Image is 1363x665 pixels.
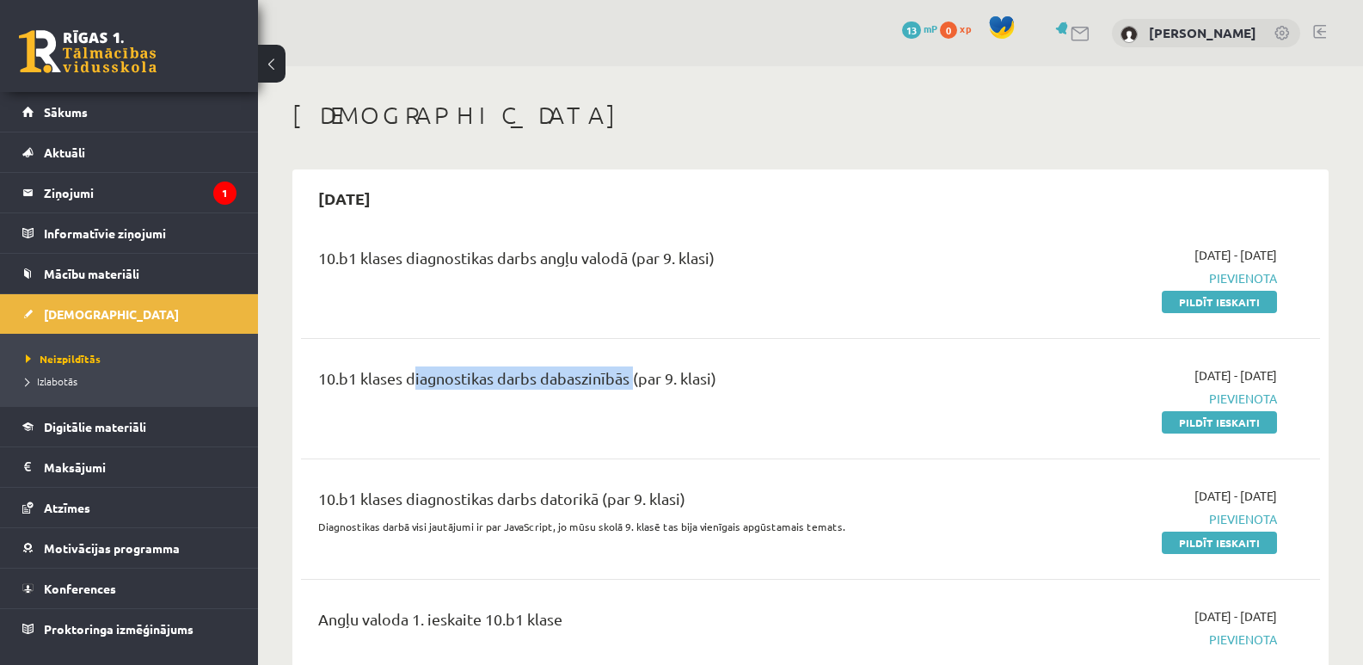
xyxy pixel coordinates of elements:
a: Maksājumi [22,447,236,487]
span: Neizpildītās [26,352,101,366]
p: Diagnostikas darbā visi jautājumi ir par JavaScript, jo mūsu skolā 9. klasē tas bija vienīgais ap... [318,519,949,534]
a: Motivācijas programma [22,528,236,568]
a: Aktuāli [22,132,236,172]
legend: Informatīvie ziņojumi [44,213,236,253]
div: 10.b1 klases diagnostikas darbs angļu valodā (par 9. klasi) [318,246,949,278]
span: 13 [902,22,921,39]
div: Angļu valoda 1. ieskaite 10.b1 klase [318,607,949,639]
span: mP [924,22,937,35]
a: 13 mP [902,22,937,35]
a: Izlabotās [26,373,241,389]
span: Pievienota [974,269,1277,287]
span: Proktoringa izmēģinājums [44,621,193,637]
a: Sākums [22,92,236,132]
h1: [DEMOGRAPHIC_DATA] [292,101,1329,130]
span: Pievienota [974,510,1277,528]
span: [DATE] - [DATE] [1194,246,1277,264]
a: Neizpildītās [26,351,241,366]
h2: [DATE] [301,178,388,219]
span: [DEMOGRAPHIC_DATA] [44,306,179,322]
a: [DEMOGRAPHIC_DATA] [22,294,236,334]
span: xp [960,22,971,35]
i: 1 [213,182,236,205]
span: Digitālie materiāli [44,419,146,434]
a: Pildīt ieskaiti [1162,291,1277,313]
span: Konferences [44,581,116,596]
span: [DATE] - [DATE] [1194,366,1277,385]
legend: Maksājumi [44,447,236,487]
a: Atzīmes [22,488,236,527]
a: Proktoringa izmēģinājums [22,609,236,649]
a: Pildīt ieskaiti [1162,411,1277,434]
span: Izlabotās [26,374,77,388]
span: Atzīmes [44,500,90,515]
span: [DATE] - [DATE] [1194,487,1277,505]
a: Pildīt ieskaiti [1162,532,1277,554]
a: Ziņojumi1 [22,173,236,212]
a: Mācību materiāli [22,254,236,293]
a: Rīgas 1. Tālmācības vidusskola [19,30,157,73]
a: Digitālie materiāli [22,407,236,446]
span: Pievienota [974,631,1277,649]
a: [PERSON_NAME] [1149,24,1256,41]
a: Informatīvie ziņojumi [22,213,236,253]
a: 0 xp [940,22,979,35]
span: Mācību materiāli [44,266,139,281]
span: 0 [940,22,957,39]
a: Konferences [22,569,236,608]
legend: Ziņojumi [44,173,236,212]
span: Sākums [44,104,88,120]
img: Amālija Gabrene [1120,26,1138,43]
div: 10.b1 klases diagnostikas darbs dabaszinībās (par 9. klasi) [318,366,949,398]
span: Pievienota [974,390,1277,408]
span: [DATE] - [DATE] [1194,607,1277,625]
div: 10.b1 klases diagnostikas darbs datorikā (par 9. klasi) [318,487,949,519]
span: Motivācijas programma [44,540,180,556]
span: Aktuāli [44,145,85,160]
